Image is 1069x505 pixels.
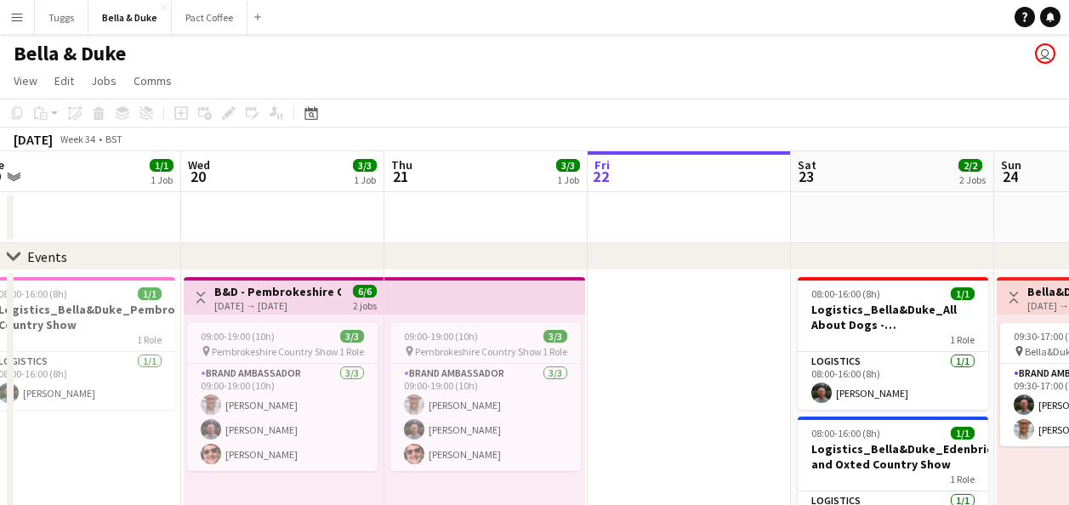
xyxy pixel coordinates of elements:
a: Jobs [84,70,123,92]
span: Pembrokeshire Country Show [415,345,542,358]
app-job-card: 09:00-19:00 (10h)3/3 Pembrokeshire Country Show1 RoleBrand Ambassador3/309:00-19:00 (10h)[PERSON_... [390,323,581,471]
app-user-avatar: Chubby Bear [1035,43,1055,64]
h3: B&D - Pembrokeshire Country Show [214,284,341,299]
div: 1 Job [557,173,579,186]
span: 22 [592,167,610,186]
span: 21 [389,167,412,186]
h3: Logistics_Bella&Duke_All About Dogs - [GEOGRAPHIC_DATA] [798,302,988,332]
span: 1 Role [137,333,162,346]
span: 3/3 [353,159,377,172]
app-job-card: 09:00-19:00 (10h)3/3 Pembrokeshire Country Show1 RoleBrand Ambassador3/309:00-19:00 (10h)[PERSON_... [187,323,378,471]
span: 3/3 [543,330,567,343]
span: 3/3 [556,159,580,172]
span: 1 Role [543,345,567,358]
a: View [7,70,44,92]
span: Sat [798,157,816,173]
div: [DATE] → [DATE] [214,299,341,312]
div: [DATE] [14,131,53,148]
app-job-card: 08:00-16:00 (8h)1/1Logistics_Bella&Duke_All About Dogs - [GEOGRAPHIC_DATA]1 RoleLogistics1/108:00... [798,277,988,410]
button: Tuggs [35,1,88,34]
span: 24 [998,167,1021,186]
span: 1/1 [951,287,975,300]
span: 08:00-16:00 (8h) [811,427,880,440]
button: Pact Coffee [172,1,247,34]
span: 08:00-16:00 (8h) [811,287,880,300]
span: 2/2 [958,159,982,172]
span: 6/6 [353,285,377,298]
span: 09:00-19:00 (10h) [201,330,275,343]
div: 1 Job [354,173,376,186]
span: 1 Role [339,345,364,358]
div: BST [105,133,122,145]
button: Bella & Duke [88,1,172,34]
span: Fri [594,157,610,173]
app-card-role: Brand Ambassador3/309:00-19:00 (10h)[PERSON_NAME][PERSON_NAME][PERSON_NAME] [187,364,378,471]
span: View [14,73,37,88]
span: Edit [54,73,74,88]
span: 1 Role [950,333,975,346]
h1: Bella & Duke [14,41,126,66]
span: 1/1 [150,159,173,172]
div: 1 Job [151,173,173,186]
span: 1/1 [138,287,162,300]
div: 2 Jobs [959,173,986,186]
span: 3/3 [340,330,364,343]
span: Jobs [91,73,117,88]
span: Pembrokeshire Country Show [212,345,338,358]
span: Comms [134,73,172,88]
app-card-role: Logistics1/108:00-16:00 (8h)[PERSON_NAME] [798,352,988,410]
span: 1/1 [951,427,975,440]
span: Wed [188,157,210,173]
app-card-role: Brand Ambassador3/309:00-19:00 (10h)[PERSON_NAME][PERSON_NAME][PERSON_NAME] [390,364,581,471]
span: Week 34 [56,133,99,145]
span: 23 [795,167,816,186]
span: 1 Role [950,473,975,485]
span: Thu [391,157,412,173]
div: Events [27,248,67,265]
span: Sun [1001,157,1021,173]
div: 2 jobs [353,298,377,312]
span: 20 [185,167,210,186]
span: 09:00-19:00 (10h) [404,330,478,343]
h3: Logistics_Bella&Duke_Edenbridge and Oxted Country Show [798,441,988,472]
a: Edit [48,70,81,92]
a: Comms [127,70,179,92]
